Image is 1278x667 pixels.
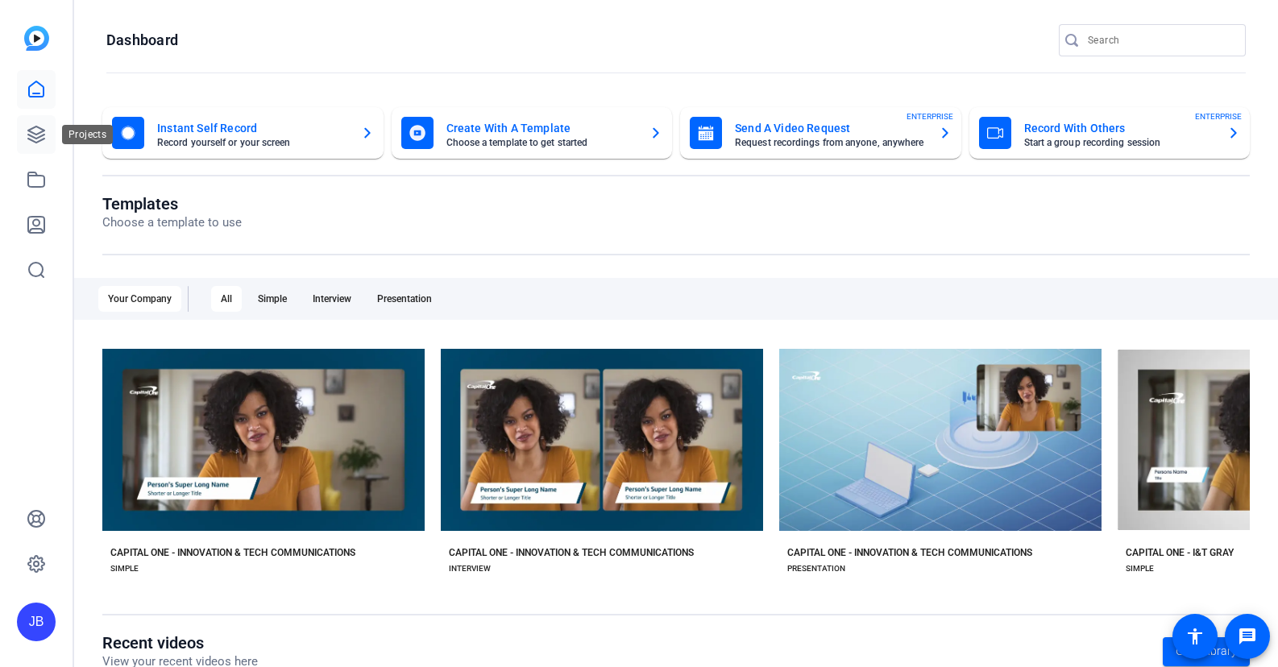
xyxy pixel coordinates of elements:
[110,562,139,575] div: SIMPLE
[446,118,637,138] mat-card-title: Create With A Template
[157,138,348,147] mat-card-subtitle: Record yourself or your screen
[106,31,178,50] h1: Dashboard
[1185,627,1205,646] mat-icon: accessibility
[787,546,1032,559] div: CAPITAL ONE - INNOVATION & TECH COMMUNICATIONS
[1126,546,1234,559] div: CAPITAL ONE - I&T GRAY
[211,286,242,312] div: All
[449,562,491,575] div: INTERVIEW
[303,286,361,312] div: Interview
[248,286,297,312] div: Simple
[787,562,845,575] div: PRESENTATION
[157,118,348,138] mat-card-title: Instant Self Record
[392,107,673,159] button: Create With A TemplateChoose a template to get started
[446,138,637,147] mat-card-subtitle: Choose a template to get started
[680,107,961,159] button: Send A Video RequestRequest recordings from anyone, anywhereENTERPRISE
[102,107,384,159] button: Instant Self RecordRecord yourself or your screen
[1126,562,1154,575] div: SIMPLE
[1024,118,1215,138] mat-card-title: Record With Others
[102,633,258,652] h1: Recent videos
[110,546,355,559] div: CAPITAL ONE - INNOVATION & TECH COMMUNICATIONS
[1163,637,1250,666] a: Go to library
[735,118,926,138] mat-card-title: Send A Video Request
[969,107,1251,159] button: Record With OthersStart a group recording sessionENTERPRISE
[24,26,49,51] img: blue-gradient.svg
[1024,138,1215,147] mat-card-subtitle: Start a group recording session
[1195,110,1242,122] span: ENTERPRISE
[98,286,181,312] div: Your Company
[449,546,694,559] div: CAPITAL ONE - INNOVATION & TECH COMMUNICATIONS
[1238,627,1257,646] mat-icon: message
[1088,31,1233,50] input: Search
[367,286,442,312] div: Presentation
[907,110,953,122] span: ENTERPRISE
[102,194,242,213] h1: Templates
[62,125,113,144] div: Projects
[17,603,56,641] div: JB
[735,138,926,147] mat-card-subtitle: Request recordings from anyone, anywhere
[102,213,242,232] p: Choose a template to use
